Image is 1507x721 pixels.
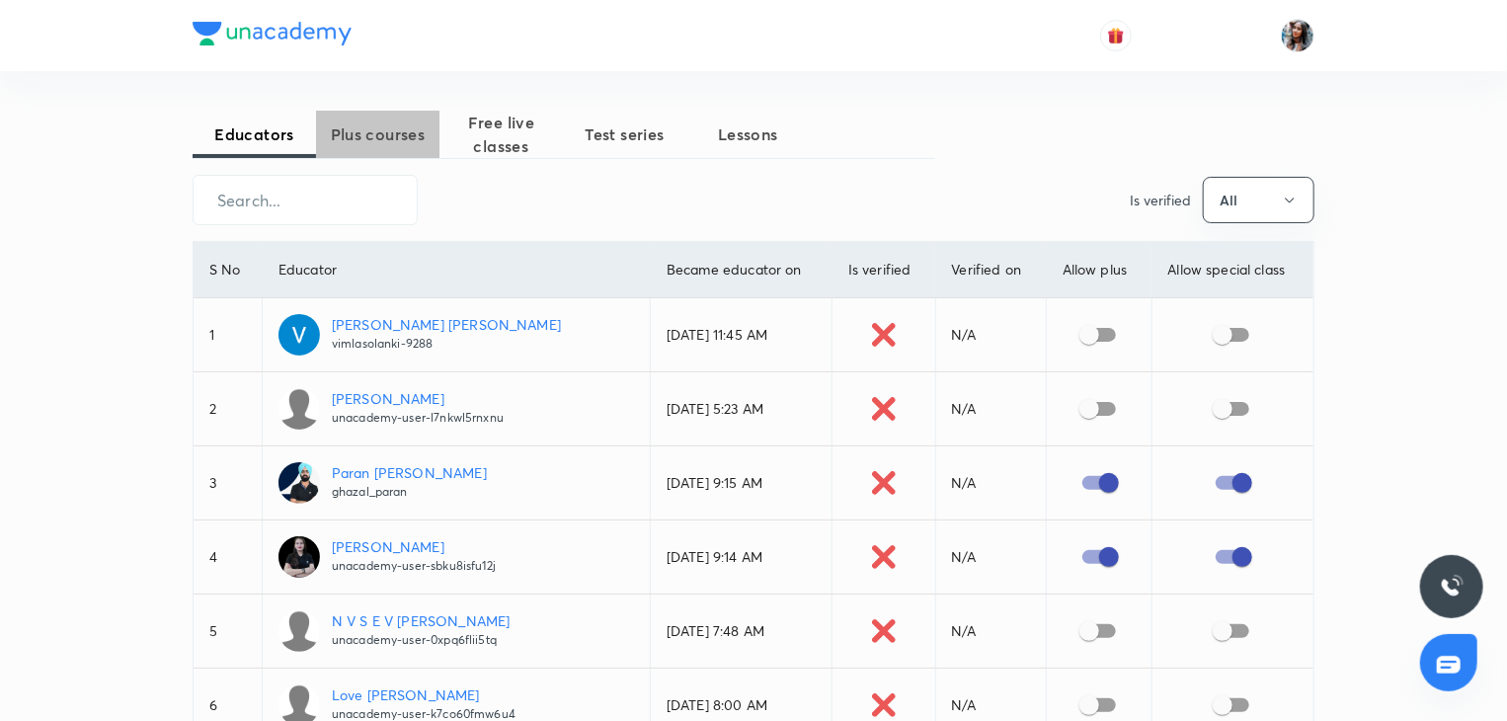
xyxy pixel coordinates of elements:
td: N/A [935,446,1046,521]
p: ghazal_paran [332,483,487,501]
p: unacademy-user-sbku8isfu12j [332,557,496,575]
th: Is verified [832,242,935,298]
th: Allow special class [1151,242,1313,298]
a: N V S E V [PERSON_NAME]unacademy-user-0xpq6flii5tq [278,610,634,652]
td: 5 [194,595,262,669]
button: All [1203,177,1314,223]
img: Company Logo [193,22,352,45]
img: Neha Kardam [1281,19,1314,52]
a: Company Logo [193,22,352,50]
td: [DATE] 9:15 AM [651,446,833,521]
p: [PERSON_NAME] [332,388,504,409]
span: Test series [563,122,686,146]
span: Educators [193,122,316,146]
span: Plus courses [316,122,439,146]
p: unacademy-user-l7nkwl5rnxnu [332,409,504,427]
a: [PERSON_NAME]unacademy-user-l7nkwl5rnxnu [278,388,634,430]
p: [PERSON_NAME] [332,536,496,557]
p: Love [PERSON_NAME] [332,684,516,705]
td: [DATE] 5:23 AM [651,372,833,446]
th: S No [194,242,262,298]
img: ttu [1440,575,1464,599]
td: N/A [935,372,1046,446]
a: Paran [PERSON_NAME]ghazal_paran [278,462,634,504]
span: Free live classes [439,111,563,158]
td: N/A [935,595,1046,669]
th: Allow plus [1046,242,1151,298]
td: [DATE] 7:48 AM [651,595,833,669]
th: Verified on [935,242,1046,298]
p: [PERSON_NAME] [PERSON_NAME] [332,314,561,335]
th: Educator [262,242,650,298]
td: N/A [935,521,1046,595]
a: [PERSON_NAME] [PERSON_NAME]vimlasolanki-9288 [278,314,634,356]
td: [DATE] 11:45 AM [651,298,833,372]
input: Search... [194,175,417,225]
td: 1 [194,298,262,372]
td: 3 [194,446,262,521]
td: 2 [194,372,262,446]
p: vimlasolanki-9288 [332,335,561,353]
p: Is verified [1130,190,1191,210]
span: Lessons [686,122,810,146]
th: Became educator on [651,242,833,298]
td: [DATE] 9:14 AM [651,521,833,595]
img: avatar [1107,27,1125,44]
a: [PERSON_NAME]unacademy-user-sbku8isfu12j [278,536,634,578]
button: avatar [1100,20,1132,51]
td: N/A [935,298,1046,372]
p: N V S E V [PERSON_NAME] [332,610,510,631]
td: 4 [194,521,262,595]
p: Paran [PERSON_NAME] [332,462,487,483]
p: unacademy-user-0xpq6flii5tq [332,631,510,649]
